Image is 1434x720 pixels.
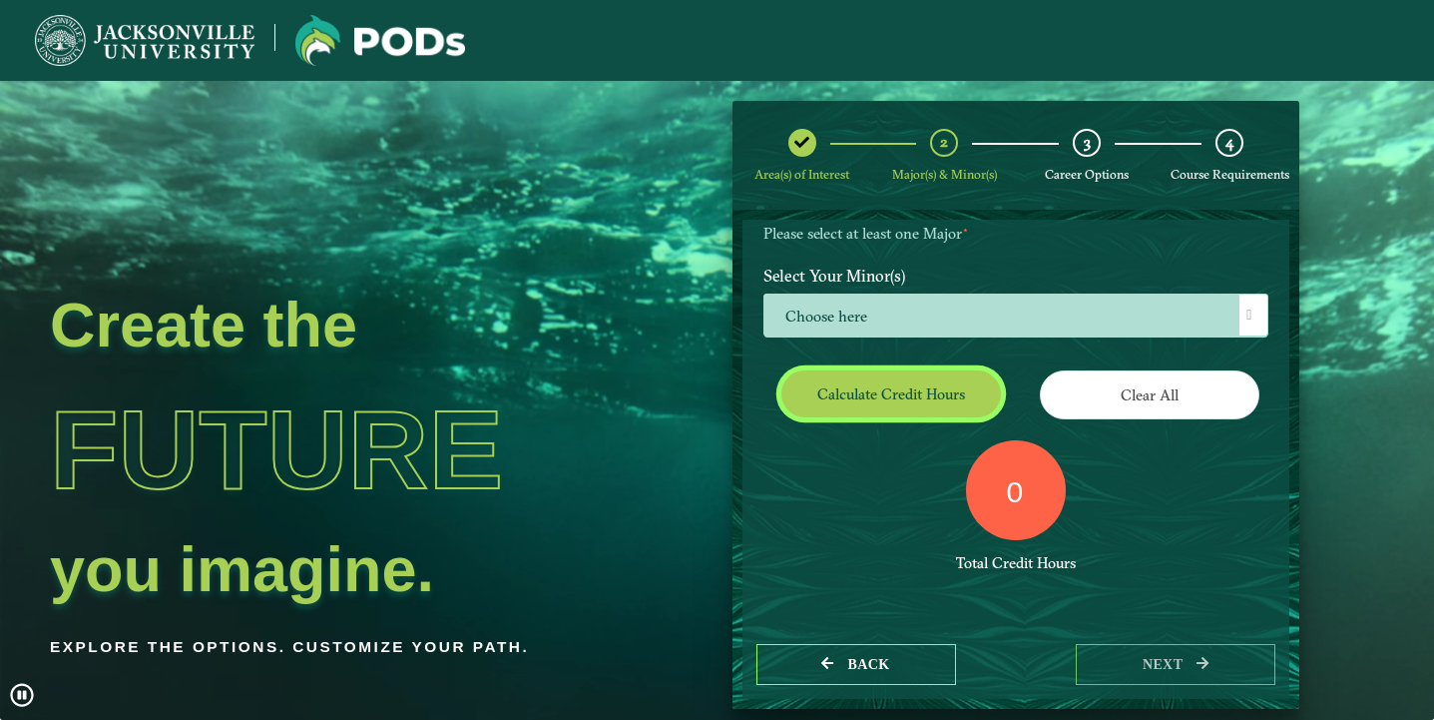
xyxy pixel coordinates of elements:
label: Select Your Minor(s) [748,258,1284,295]
span: Course Requirements [1171,167,1289,182]
span: 4 [1225,133,1233,152]
div: Total Credit Hours [763,554,1269,573]
h2: you imagine. [50,541,596,597]
button: Calculate credit hours [781,370,1001,417]
span: 2 [940,133,948,152]
p: Explore the options. Customize your path. [50,632,596,662]
img: Jacksonville University logo [295,15,465,66]
img: Jacksonville University logo [35,15,254,66]
label: 0 [1007,473,1024,511]
p: Please select at least one Major [763,225,1269,244]
span: Choose here [764,295,1268,338]
button: next [1076,644,1275,685]
h1: Future [50,360,596,541]
h2: Create the [50,297,596,353]
span: Area(s) of Interest [754,167,849,182]
span: 3 [1084,133,1091,152]
button: Back [756,644,956,685]
span: Major(s) & Minor(s) [892,167,997,182]
button: Clear All [1040,370,1259,419]
span: Career Options [1045,167,1129,182]
sup: ⋆ [962,223,969,237]
span: Back [848,657,890,672]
